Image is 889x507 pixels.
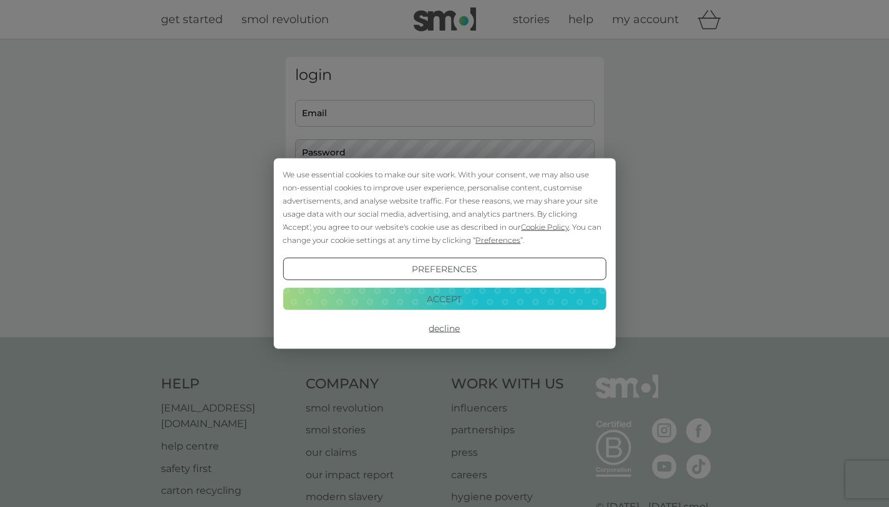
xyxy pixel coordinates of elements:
button: Decline [283,317,606,340]
button: Accept [283,287,606,310]
span: Preferences [475,235,520,245]
button: Preferences [283,258,606,280]
span: Cookie Policy [521,222,569,232]
div: We use essential cookies to make our site work. With your consent, we may also use non-essential ... [283,168,606,247]
div: Cookie Consent Prompt [273,159,615,349]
